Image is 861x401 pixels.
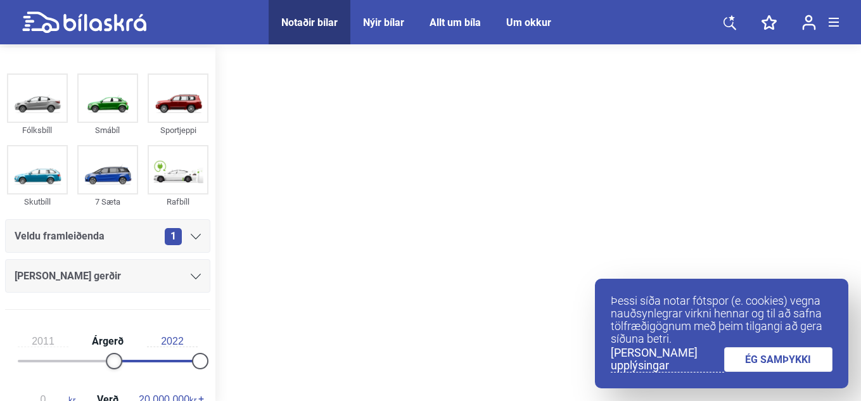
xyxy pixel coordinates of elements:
a: [PERSON_NAME] upplýsingar [611,347,724,372]
a: Notaðir bílar [281,16,338,29]
span: [PERSON_NAME] gerðir [15,267,121,285]
div: Sportjeppi [148,123,208,137]
div: Smábíl [77,123,138,137]
span: Árgerð [89,336,127,347]
span: 1 [165,228,182,245]
a: ÉG SAMÞYKKI [724,347,833,372]
a: Um okkur [506,16,551,29]
p: Þessi síða notar fótspor (e. cookies) vegna nauðsynlegrar virkni hennar og til að safna tölfræðig... [611,295,832,345]
a: Nýir bílar [363,16,404,29]
div: Skutbíll [7,194,68,209]
img: user-login.svg [802,15,816,30]
div: Rafbíll [148,194,208,209]
div: Fólksbíll [7,123,68,137]
div: 7 Sæta [77,194,138,209]
a: Allt um bíla [430,16,481,29]
span: Veldu framleiðenda [15,227,105,245]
